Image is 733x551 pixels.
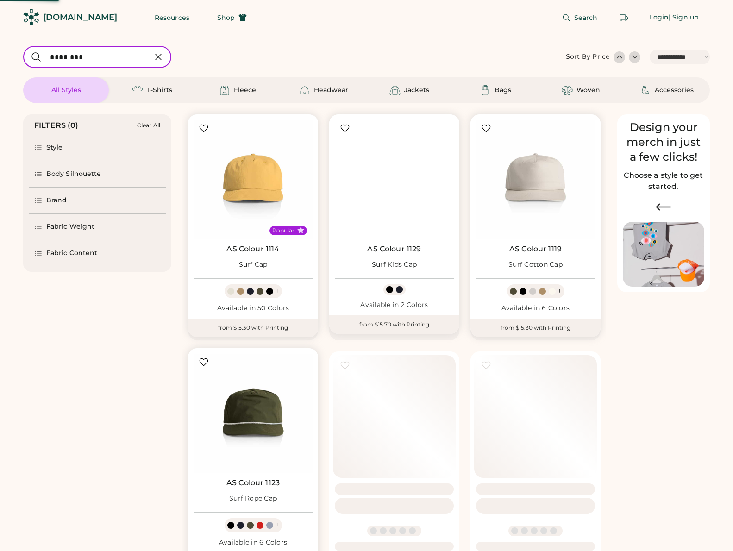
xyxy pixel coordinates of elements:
div: + [558,286,562,296]
div: Headwear [314,86,348,95]
div: All Styles [51,86,81,95]
div: Body Silhouette [46,169,101,179]
div: from $15.70 with Printing [329,315,459,334]
div: Surf Kids Cap [372,260,417,269]
div: Fleece [234,86,256,95]
div: Login [650,13,669,22]
button: Retrieve an order [614,8,633,27]
div: FILTERS (0) [34,120,79,131]
a: AS Colour 1129 [367,244,421,254]
img: Jackets Icon [389,85,401,96]
div: from $15.30 with Printing [188,319,318,337]
img: Bags Icon [480,85,491,96]
img: AS Colour 1114 Surf Cap [194,120,313,239]
img: Image of Lisa Congdon Eye Print on T-Shirt and Hat [623,222,704,287]
img: Headwear Icon [299,85,310,96]
div: + [275,520,279,530]
img: AS Colour 1123 Surf Rope Cap [194,354,313,473]
div: Jackets [404,86,429,95]
a: AS Colour 1123 [226,478,280,488]
div: Design your merch in just a few clicks! [623,120,704,164]
div: Clear All [137,122,160,129]
img: Woven Icon [562,85,573,96]
div: + [275,286,279,296]
div: Available in 50 Colors [194,304,313,313]
img: Accessories Icon [640,85,651,96]
a: AS Colour 1114 [226,244,279,254]
div: Available in 6 Colors [476,304,595,313]
div: Fabric Weight [46,222,94,232]
button: Shop [206,8,258,27]
div: Style [46,143,63,152]
button: Popular Style [297,227,304,234]
img: AS Colour 1129 Surf Kids Cap [335,120,454,239]
div: Accessories [655,86,694,95]
div: Woven [576,86,600,95]
div: from $15.30 with Printing [470,319,601,337]
div: Brand [46,196,67,205]
div: Surf Cap [239,260,268,269]
img: T-Shirts Icon [132,85,143,96]
img: Rendered Logo - Screens [23,9,39,25]
div: Available in 6 Colors [194,538,313,547]
div: Bags [495,86,511,95]
div: Popular [272,227,294,234]
div: Sort By Price [566,52,610,62]
span: Shop [217,14,235,21]
img: AS Colour 1119 Surf Cotton Cap [476,120,595,239]
div: Surf Cotton Cap [508,260,563,269]
button: Search [551,8,609,27]
div: | Sign up [669,13,699,22]
img: Fleece Icon [219,85,230,96]
button: Resources [144,8,200,27]
div: T-Shirts [147,86,172,95]
div: [DOMAIN_NAME] [43,12,117,23]
div: Fabric Content [46,249,97,258]
h2: Choose a style to get started. [623,170,704,192]
a: AS Colour 1119 [509,244,562,254]
span: Search [574,14,598,21]
div: Surf Rope Cap [229,494,277,503]
div: Available in 2 Colors [335,301,454,310]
